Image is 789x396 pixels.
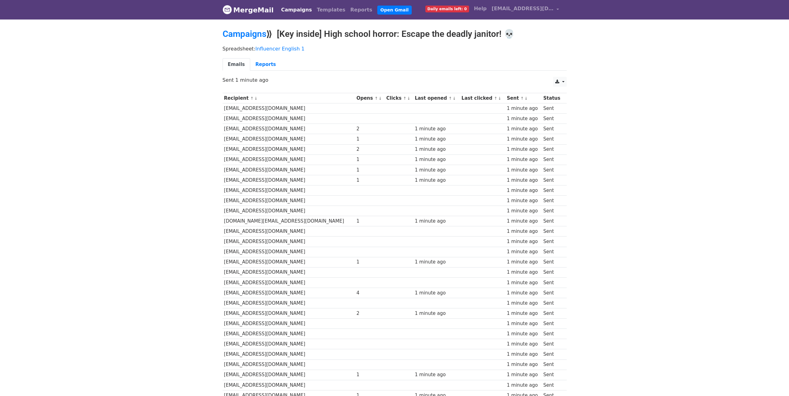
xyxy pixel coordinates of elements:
div: 1 minute ago [507,279,540,286]
p: Spreadsheet: [223,46,567,52]
div: 1 [357,371,383,378]
td: [DOMAIN_NAME][EMAIL_ADDRESS][DOMAIN_NAME] [223,216,355,226]
td: Sent [542,103,563,114]
td: Sent [542,226,563,237]
div: 1 minute ago [507,310,540,317]
div: 2 [357,310,383,317]
div: 1 minute ago [507,259,540,266]
th: Last clicked [460,93,505,103]
div: 1 [357,136,383,143]
td: [EMAIL_ADDRESS][DOMAIN_NAME] [223,298,355,308]
td: [EMAIL_ADDRESS][DOMAIN_NAME] [223,206,355,216]
td: [EMAIL_ADDRESS][DOMAIN_NAME] [223,257,355,267]
div: 1 minute ago [507,218,540,225]
div: 1 minute ago [507,351,540,358]
a: ↓ [379,96,382,101]
td: Sent [542,175,563,185]
a: ↑ [449,96,452,101]
a: Emails [223,58,250,71]
div: 1 minute ago [507,177,540,184]
a: MergeMail [223,3,274,16]
td: Sent [542,329,563,339]
div: 1 minute ago [507,300,540,307]
a: [EMAIL_ADDRESS][DOMAIN_NAME] [489,2,562,17]
td: [EMAIL_ADDRESS][DOMAIN_NAME] [223,329,355,339]
td: Sent [542,154,563,165]
td: [EMAIL_ADDRESS][DOMAIN_NAME] [223,134,355,144]
a: ↓ [453,96,456,101]
td: Sent [542,257,563,267]
div: 1 minute ago [415,218,459,225]
th: Last opened [413,93,460,103]
td: Sent [542,124,563,134]
div: 1 [357,167,383,174]
div: 1 minute ago [415,259,459,266]
div: 1 minute ago [415,371,459,378]
img: MergeMail logo [223,5,232,14]
div: 1 minute ago [507,320,540,327]
a: ↓ [254,96,258,101]
td: Sent [542,237,563,247]
td: Sent [542,144,563,154]
div: 1 minute ago [507,361,540,368]
div: 1 minute ago [507,248,540,255]
td: Sent [542,308,563,319]
div: 1 [357,259,383,266]
a: Help [472,2,489,15]
td: Sent [542,196,563,206]
td: [EMAIL_ADDRESS][DOMAIN_NAME] [223,359,355,370]
td: Sent [542,319,563,329]
td: Sent [542,298,563,308]
div: 1 minute ago [507,187,540,194]
td: Sent [542,134,563,144]
th: Status [542,93,563,103]
div: 1 minute ago [507,136,540,143]
div: 2 [357,146,383,153]
td: Sent [542,185,563,195]
div: 1 minute ago [507,115,540,122]
span: [EMAIL_ADDRESS][DOMAIN_NAME] [492,5,554,12]
a: Campaigns [223,29,266,39]
td: [EMAIL_ADDRESS][DOMAIN_NAME] [223,308,355,319]
td: [EMAIL_ADDRESS][DOMAIN_NAME] [223,226,355,237]
div: 1 minute ago [507,330,540,337]
td: [EMAIL_ADDRESS][DOMAIN_NAME] [223,103,355,114]
div: 1 minute ago [507,341,540,348]
div: 1 minute ago [415,146,459,153]
span: Daily emails left: 0 [425,6,469,12]
td: [EMAIL_ADDRESS][DOMAIN_NAME] [223,319,355,329]
td: [EMAIL_ADDRESS][DOMAIN_NAME] [223,185,355,195]
div: 1 minute ago [415,289,459,297]
a: Daily emails left: 0 [423,2,472,15]
a: ↑ [250,96,254,101]
a: ↓ [525,96,528,101]
a: Templates [314,4,348,16]
td: Sent [542,359,563,370]
td: Sent [542,247,563,257]
a: ↓ [498,96,501,101]
div: 1 [357,218,383,225]
td: [EMAIL_ADDRESS][DOMAIN_NAME] [223,267,355,277]
td: [EMAIL_ADDRESS][DOMAIN_NAME] [223,237,355,247]
a: Reports [348,4,375,16]
a: Influencer English 1 [255,46,304,52]
td: Sent [542,267,563,277]
td: [EMAIL_ADDRESS][DOMAIN_NAME] [223,288,355,298]
a: Reports [250,58,281,71]
a: ↑ [375,96,378,101]
div: 1 minute ago [415,167,459,174]
td: Sent [542,277,563,288]
td: Sent [542,114,563,124]
td: Sent [542,165,563,175]
div: 1 minute ago [415,125,459,133]
td: Sent [542,288,563,298]
a: Open Gmail [377,6,412,15]
div: 4 [357,289,383,297]
td: [EMAIL_ADDRESS][DOMAIN_NAME] [223,247,355,257]
div: 1 minute ago [507,197,540,204]
div: 1 minute ago [507,382,540,389]
td: [EMAIL_ADDRESS][DOMAIN_NAME] [223,370,355,380]
td: [EMAIL_ADDRESS][DOMAIN_NAME] [223,349,355,359]
div: 1 minute ago [507,207,540,215]
a: ↑ [403,96,406,101]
